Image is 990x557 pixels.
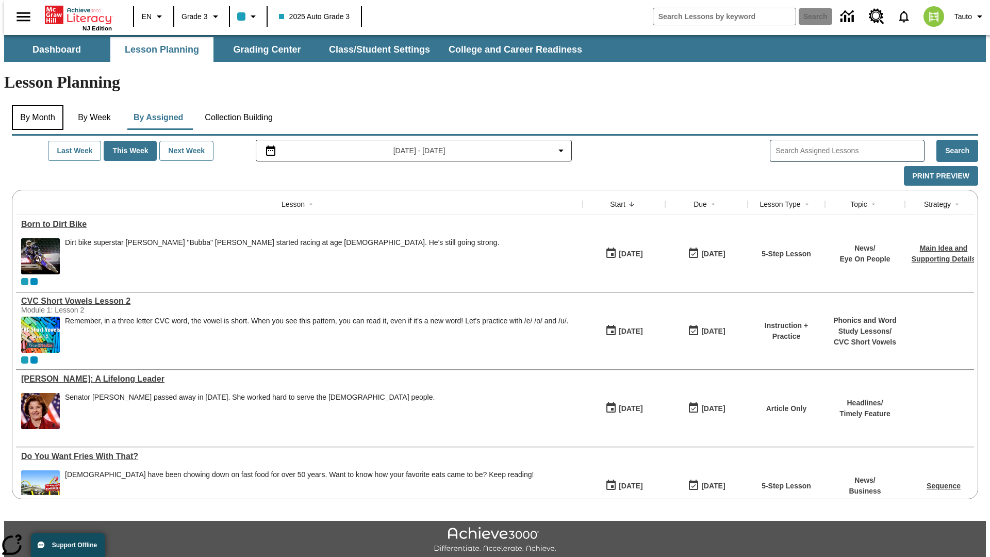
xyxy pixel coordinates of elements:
button: Select the date range menu item [260,144,568,157]
div: OL 2025 Auto Grade 4 [30,278,38,285]
div: [DATE] [619,248,642,260]
button: Search [936,140,978,162]
img: One of the first McDonald's stores, with the iconic red sign and golden arches. [21,470,60,506]
div: SubNavbar [4,35,986,62]
div: CVC Short Vowels Lesson 2 [21,297,577,306]
a: Sequence [927,482,961,490]
button: Sort [707,198,719,210]
img: Motocross racer James Stewart flies through the air on his dirt bike. [21,238,60,274]
button: Sort [951,198,963,210]
p: 5-Step Lesson [762,481,811,492]
button: Print Preview [904,166,978,186]
div: [DEMOGRAPHIC_DATA] have been chowing down on fast food for over 50 years. Want to know how your f... [65,470,534,479]
button: 09/11/25: First time the lesson was available [602,321,646,341]
button: Last Week [48,141,101,161]
p: Article Only [766,403,807,414]
button: By Week [69,105,120,130]
input: Search Assigned Lessons [775,143,924,158]
button: Next Week [159,141,213,161]
a: Do You Want Fries With That?, Lessons [21,452,577,461]
img: CVC Short Vowels Lesson 2. [21,317,60,353]
button: 09/11/25: Last day the lesson can be accessed [684,399,729,418]
button: Support Offline [31,533,105,557]
span: NJ Edition [82,25,112,31]
div: Senator Dianne Feinstein passed away in September 2023. She worked hard to serve the American peo... [65,393,435,429]
div: Lesson [282,199,305,209]
input: search field [653,8,796,25]
img: avatar image [923,6,944,27]
a: CVC Short Vowels Lesson 2, Lessons [21,297,577,306]
button: Open side menu [8,2,39,32]
a: Born to Dirt Bike, Lessons [21,220,577,229]
span: EN [142,11,152,22]
button: 09/11/25: First time the lesson was available [602,476,646,496]
div: [DATE] [701,325,725,338]
p: Timely Feature [839,408,890,419]
span: Current Class [21,278,28,285]
button: Grade: Grade 3, Select a grade [177,7,226,26]
div: Dianne Feinstein: A Lifelong Leader [21,374,577,384]
div: [DATE] [701,248,725,260]
button: Sort [867,198,880,210]
button: Collection Building [196,105,281,130]
span: Tauto [954,11,972,22]
button: This Week [104,141,157,161]
div: [DATE] [619,402,642,415]
div: SubNavbar [4,37,591,62]
button: Sort [801,198,813,210]
div: Senator [PERSON_NAME] passed away in [DATE]. She worked hard to serve the [DEMOGRAPHIC_DATA] people. [65,393,435,402]
button: Profile/Settings [950,7,990,26]
svg: Collapse Date Range Filter [555,144,567,157]
button: Class/Student Settings [321,37,438,62]
img: Achieve3000 Differentiate Accelerate Achieve [434,527,556,553]
div: Due [694,199,707,209]
div: [DATE] [701,402,725,415]
div: Topic [850,199,867,209]
img: Senator Dianne Feinstein of California smiles with the U.S. flag behind her. [21,393,60,429]
div: Dirt bike superstar James "Bubba" Stewart started racing at age 4. He's still going strong. [65,238,499,274]
p: Remember, in a three letter CVC word, the vowel is short. When you see this pattern, you can read... [65,317,568,325]
a: Main Idea and Supporting Details [912,244,976,263]
button: 09/11/25: Last day the lesson can be accessed [684,244,729,264]
div: Born to Dirt Bike [21,220,577,229]
div: Dirt bike superstar [PERSON_NAME] "Bubba" [PERSON_NAME] started racing at age [DEMOGRAPHIC_DATA].... [65,238,499,247]
a: Resource Center, Will open in new tab [863,3,890,30]
div: Start [610,199,625,209]
div: Americans have been chowing down on fast food for over 50 years. Want to know how your favorite e... [65,470,534,506]
div: Module 1: Lesson 2 [21,306,176,314]
div: Remember, in a three letter CVC word, the vowel is short. When you see this pattern, you can read... [65,317,568,353]
div: [DATE] [701,480,725,493]
p: News / [849,475,881,486]
button: 09/11/25: Last day the lesson can be accessed [684,476,729,496]
button: Select a new avatar [917,3,950,30]
span: [DATE] - [DATE] [393,145,445,156]
button: Sort [625,198,638,210]
p: Eye On People [839,254,890,265]
p: News / [839,243,890,254]
span: OL 2025 Auto Grade 4 [30,356,38,364]
button: By Assigned [125,105,191,130]
div: Lesson Type [760,199,800,209]
p: 5-Step Lesson [762,249,811,259]
div: [DATE] [619,480,642,493]
button: Dashboard [5,37,108,62]
button: Sort [305,198,317,210]
button: 09/11/25: Last day the lesson can be accessed [684,321,729,341]
div: Current Class [21,356,28,364]
a: Data Center [834,3,863,31]
p: Headlines / [839,398,890,408]
a: Dianne Feinstein: A Lifelong Leader, Lessons [21,374,577,384]
p: Phonics and Word Study Lessons / [830,315,900,337]
div: [DATE] [619,325,642,338]
a: Notifications [890,3,917,30]
p: Instruction + Practice [753,320,820,342]
button: Language: EN, Select a language [137,7,170,26]
button: Grading Center [216,37,319,62]
button: College and Career Readiness [440,37,590,62]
